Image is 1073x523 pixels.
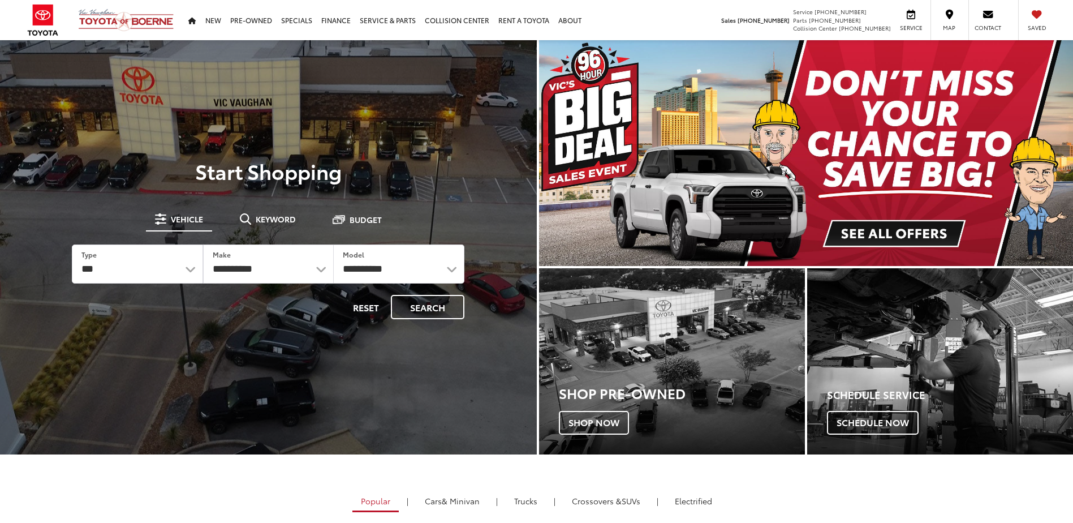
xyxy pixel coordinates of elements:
[898,24,924,32] span: Service
[171,215,203,223] span: Vehicle
[256,215,296,223] span: Keyword
[352,491,399,512] a: Popular
[78,8,174,32] img: Vic Vaughan Toyota of Boerne
[793,24,837,32] span: Collision Center
[559,411,629,435] span: Shop Now
[975,24,1001,32] span: Contact
[539,268,805,455] a: Shop Pre-Owned Shop Now
[48,160,489,182] p: Start Shopping
[551,495,558,507] li: |
[343,295,389,319] button: Reset
[213,250,231,259] label: Make
[793,16,807,24] span: Parts
[350,216,382,224] span: Budget
[493,495,501,507] li: |
[937,24,962,32] span: Map
[343,250,364,259] label: Model
[539,268,805,455] div: Toyota
[563,491,649,511] a: SUVs
[572,495,622,507] span: Crossovers &
[815,7,867,16] span: [PHONE_NUMBER]
[442,495,480,507] span: & Minivan
[738,16,790,24] span: [PHONE_NUMBER]
[666,491,721,511] a: Electrified
[807,268,1073,455] a: Schedule Service Schedule Now
[793,7,813,16] span: Service
[559,385,805,400] h3: Shop Pre-Owned
[827,411,919,435] span: Schedule Now
[654,495,661,507] li: |
[721,16,736,24] span: Sales
[404,495,411,507] li: |
[391,295,464,319] button: Search
[827,389,1073,401] h4: Schedule Service
[839,24,891,32] span: [PHONE_NUMBER]
[416,491,488,511] a: Cars
[809,16,861,24] span: [PHONE_NUMBER]
[506,491,546,511] a: Trucks
[1024,24,1049,32] span: Saved
[81,250,97,259] label: Type
[807,268,1073,455] div: Toyota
